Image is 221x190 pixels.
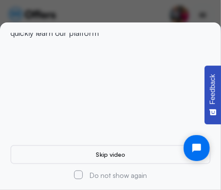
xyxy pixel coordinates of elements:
[10,145,211,164] button: Skip video
[176,128,217,168] iframe: Tidio Chat
[209,74,217,104] span: Feedback
[205,66,221,124] button: Feedback - Show survey
[83,171,147,180] label: Do not show again
[10,48,211,135] iframe: YouTube video player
